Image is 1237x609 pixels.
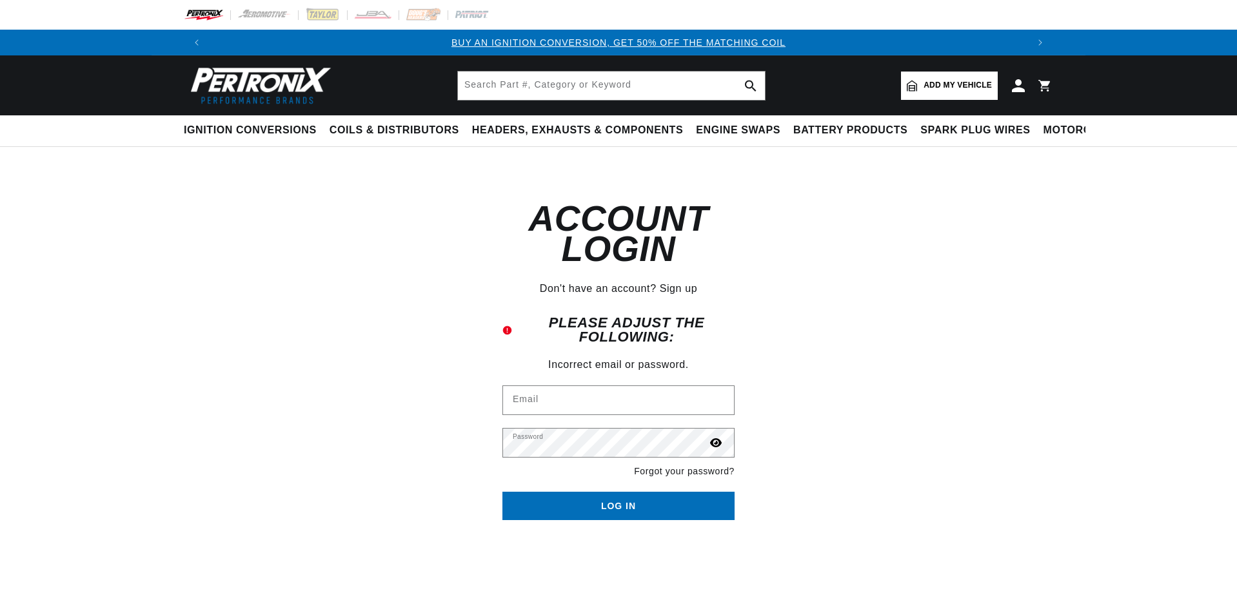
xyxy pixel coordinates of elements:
span: Motorcycle [1044,124,1120,137]
span: Engine Swaps [696,124,780,137]
summary: Coils & Distributors [323,115,466,146]
input: Search Part #, Category or Keyword [458,72,765,100]
summary: Battery Products [787,115,914,146]
a: BUY AN IGNITION CONVERSION, GET 50% OFF THE MATCHING COIL [451,37,786,48]
a: Add my vehicle [901,72,998,100]
div: 1 of 3 [210,35,1027,50]
span: Ignition Conversions [184,124,317,137]
button: Translation missing: en.sections.announcements.previous_announcement [184,30,210,55]
summary: Headers, Exhausts & Components [466,115,689,146]
slideshow-component: Translation missing: en.sections.announcements.announcement_bar [152,30,1085,55]
img: Pertronix [184,63,332,108]
summary: Motorcycle [1037,115,1127,146]
summary: Ignition Conversions [184,115,323,146]
div: Don't have an account? [502,277,735,297]
div: Announcement [210,35,1027,50]
span: Headers, Exhausts & Components [472,124,683,137]
summary: Spark Plug Wires [914,115,1036,146]
span: Battery Products [793,124,907,137]
input: Email [503,386,734,414]
a: Forgot your password? [634,464,735,478]
a: Sign up [660,280,697,297]
span: Add my vehicle [924,79,992,92]
summary: Engine Swaps [689,115,787,146]
button: search button [737,72,765,100]
span: Coils & Distributors [330,124,459,137]
h1: Account login [502,204,735,264]
h2: Please adjust the following: [502,316,735,344]
li: Incorrect email or password. [502,356,735,373]
button: Log in [502,492,735,521]
button: Translation missing: en.sections.announcements.next_announcement [1027,30,1053,55]
span: Spark Plug Wires [920,124,1030,137]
